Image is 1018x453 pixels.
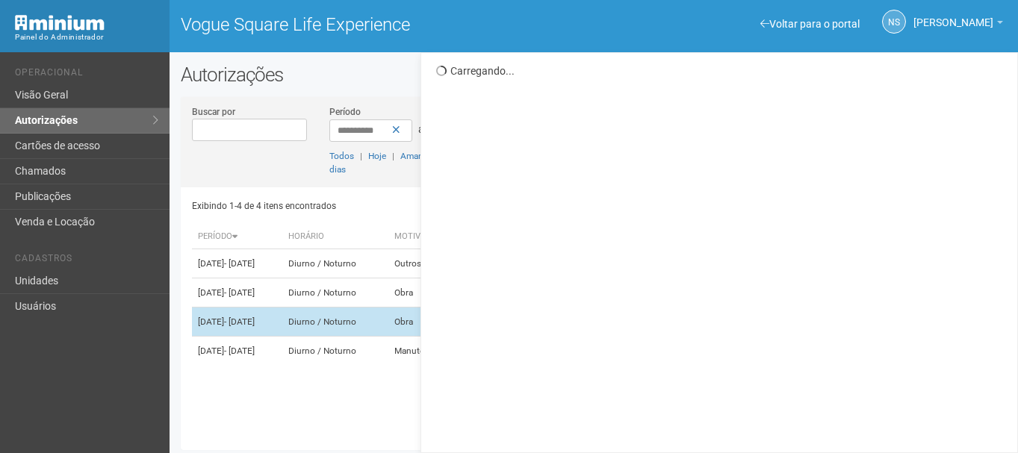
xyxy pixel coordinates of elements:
[388,307,469,337] td: Obra
[15,253,158,269] li: Cadastros
[282,249,388,278] td: Diurno / Noturno
[192,225,282,249] th: Período
[436,64,1006,78] div: Carregando...
[388,249,469,278] td: Outros
[760,18,860,30] a: Voltar para o portal
[388,225,469,249] th: Motivo
[224,287,255,298] span: - [DATE]
[360,151,362,161] span: |
[400,151,433,161] a: Amanhã
[329,151,354,161] a: Todos
[192,307,282,337] td: [DATE]
[329,105,361,119] label: Período
[192,195,590,217] div: Exibindo 1-4 de 4 itens encontrados
[15,15,105,31] img: Minium
[282,337,388,366] td: Diurno / Noturno
[15,31,158,44] div: Painel do Administrador
[418,123,424,135] span: a
[392,151,394,161] span: |
[192,337,282,366] td: [DATE]
[388,278,469,307] td: Obra
[192,278,282,307] td: [DATE]
[913,2,993,28] span: Nicolle Silva
[181,15,583,34] h1: Vogue Square Life Experience
[282,225,388,249] th: Horário
[282,278,388,307] td: Diurno / Noturno
[388,337,469,366] td: Manutenção
[368,151,386,161] a: Hoje
[192,105,235,119] label: Buscar por
[181,63,1007,86] h2: Autorizações
[282,307,388,337] td: Diurno / Noturno
[192,249,282,278] td: [DATE]
[224,346,255,356] span: - [DATE]
[913,19,1003,31] a: [PERSON_NAME]
[882,10,906,34] a: NS
[15,67,158,83] li: Operacional
[224,316,255,327] span: - [DATE]
[224,258,255,269] span: - [DATE]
